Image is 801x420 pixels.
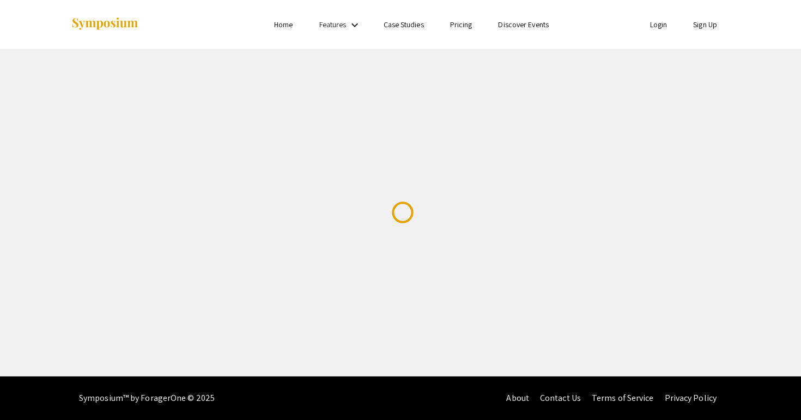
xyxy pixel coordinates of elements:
[650,20,667,29] a: Login
[540,392,581,404] a: Contact Us
[450,20,472,29] a: Pricing
[79,376,215,420] div: Symposium™ by ForagerOne © 2025
[71,17,139,32] img: Symposium by ForagerOne
[384,20,424,29] a: Case Studies
[693,20,717,29] a: Sign Up
[506,392,529,404] a: About
[348,19,361,32] mat-icon: Expand Features list
[498,20,549,29] a: Discover Events
[665,392,717,404] a: Privacy Policy
[274,20,293,29] a: Home
[592,392,654,404] a: Terms of Service
[319,20,347,29] a: Features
